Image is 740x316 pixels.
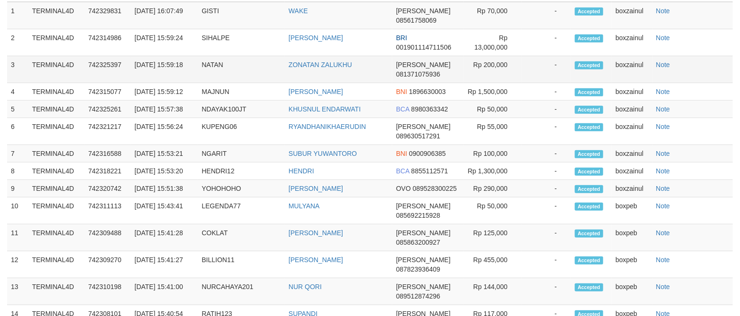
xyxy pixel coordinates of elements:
[396,34,407,42] span: BRI
[522,278,571,305] td: -
[198,224,285,251] td: COKLAT
[575,61,603,69] span: Accepted
[396,239,440,246] span: 085863200927
[85,162,131,180] td: 742318221
[464,224,522,251] td: Rp 125,000
[396,7,450,15] span: [PERSON_NAME]
[396,132,440,140] span: 089630517291
[198,180,285,197] td: YOHOHOHO
[612,83,652,101] td: boxzainul
[85,56,131,83] td: 742325397
[522,224,571,251] td: -
[575,34,603,43] span: Accepted
[464,162,522,180] td: Rp 1,300,000
[85,278,131,305] td: 742310198
[198,2,285,29] td: GISTI
[464,180,522,197] td: Rp 290,000
[7,278,28,305] td: 13
[575,8,603,16] span: Accepted
[522,251,571,278] td: -
[656,283,670,290] a: Note
[612,224,652,251] td: boxpeb
[131,29,198,56] td: [DATE] 15:59:24
[396,202,450,210] span: [PERSON_NAME]
[85,118,131,145] td: 742321217
[85,224,131,251] td: 742309488
[85,197,131,224] td: 742311113
[131,118,198,145] td: [DATE] 15:56:24
[396,150,407,157] span: BNI
[396,105,409,113] span: BCA
[289,105,361,113] a: KHUSNUL ENDARWATI
[289,256,343,264] a: [PERSON_NAME]
[413,185,457,192] span: 089528300225
[409,150,446,157] span: 0900906385
[656,61,670,68] a: Note
[7,197,28,224] td: 10
[7,180,28,197] td: 9
[575,106,603,114] span: Accepted
[289,34,343,42] a: [PERSON_NAME]
[464,118,522,145] td: Rp 55,000
[131,197,198,224] td: [DATE] 15:43:41
[198,83,285,101] td: MAJNUN
[198,101,285,118] td: NDAYAK100JT
[198,278,285,305] td: NURCAHAYA201
[522,83,571,101] td: -
[464,145,522,162] td: Rp 100,000
[411,167,448,175] span: 8855112571
[198,56,285,83] td: NATAN
[396,43,451,51] span: 001901114711506
[7,56,28,83] td: 3
[575,88,603,96] span: Accepted
[612,162,652,180] td: boxzainul
[656,88,670,95] a: Note
[522,101,571,118] td: -
[85,145,131,162] td: 742316588
[464,29,522,56] td: Rp 13,000,000
[131,180,198,197] td: [DATE] 15:51:38
[28,251,85,278] td: TERMINAL4D
[396,70,440,78] span: 081371075936
[198,145,285,162] td: NGARIT
[396,185,411,192] span: OVO
[289,150,357,157] a: SUBUR YUWANTORO
[396,292,440,300] span: 089512874296
[198,251,285,278] td: BILLION11
[7,83,28,101] td: 4
[396,123,450,130] span: [PERSON_NAME]
[656,202,670,210] a: Note
[612,101,652,118] td: boxzainul
[575,230,603,238] span: Accepted
[656,256,670,264] a: Note
[28,56,85,83] td: TERMINAL4D
[396,229,450,237] span: [PERSON_NAME]
[464,101,522,118] td: Rp 50,000
[522,2,571,29] td: -
[289,167,314,175] a: HENDRI
[28,162,85,180] td: TERMINAL4D
[28,145,85,162] td: TERMINAL4D
[464,251,522,278] td: Rp 455,000
[575,168,603,176] span: Accepted
[522,162,571,180] td: -
[396,61,450,68] span: [PERSON_NAME]
[7,118,28,145] td: 6
[131,56,198,83] td: [DATE] 15:59:18
[612,29,652,56] td: boxzainul
[522,29,571,56] td: -
[522,145,571,162] td: -
[396,283,450,290] span: [PERSON_NAME]
[289,229,343,237] a: [PERSON_NAME]
[289,7,308,15] a: WAKE
[612,145,652,162] td: boxzainul
[131,251,198,278] td: [DATE] 15:41:27
[28,29,85,56] td: TERMINAL4D
[85,251,131,278] td: 742309270
[289,88,343,95] a: [PERSON_NAME]
[28,278,85,305] td: TERMINAL4D
[612,118,652,145] td: boxzainul
[289,202,320,210] a: MULYANA
[85,2,131,29] td: 742329831
[396,167,409,175] span: BCA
